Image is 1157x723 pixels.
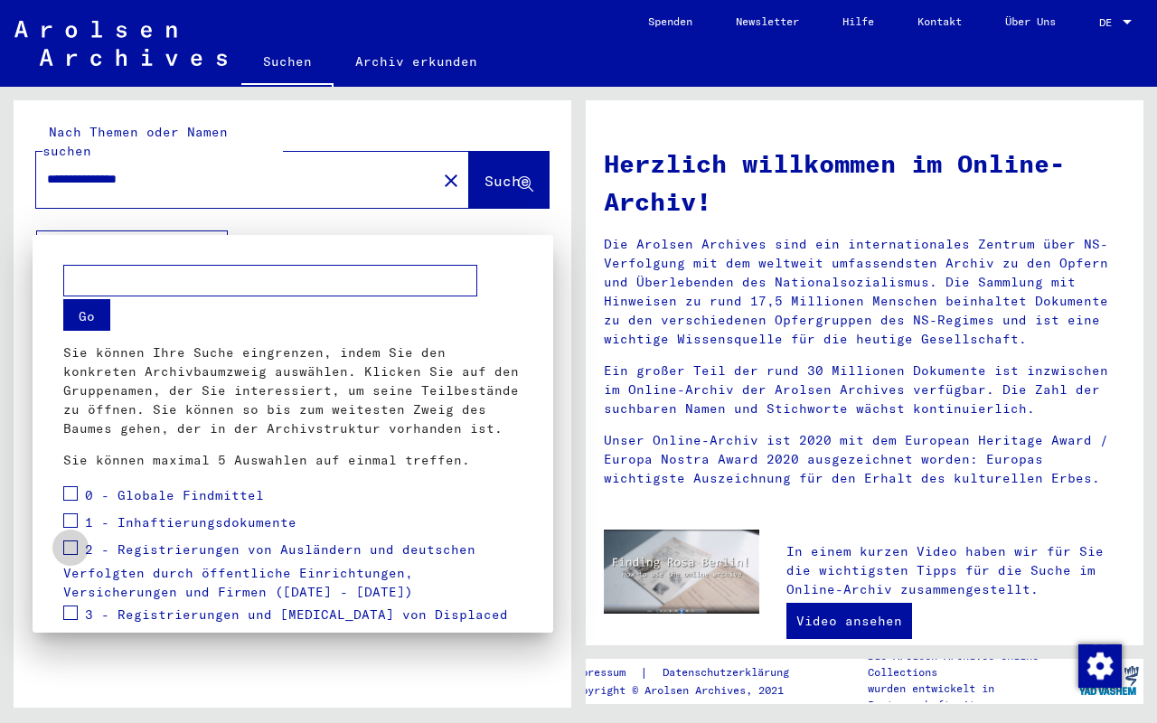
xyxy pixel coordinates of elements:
[63,541,475,601] span: 2 - Registrierungen von Ausländern und deutschen Verfolgten durch öffentliche Einrichtungen, Vers...
[63,299,110,331] button: Go
[63,343,522,438] p: Sie können Ihre Suche eingrenzen, indem Sie den konkreten Archivbaumzweig auswählen. Klicken Sie ...
[63,606,508,647] span: 3 - Registrierungen und [MEDICAL_DATA] von Displaced Persons, Kindern und Vermissten
[85,487,264,503] span: 0 - Globale Findmittel
[85,514,296,531] span: 1 - Inhaftierungsdokumente
[1078,644,1122,688] img: Zustimmung ändern
[63,451,522,470] p: Sie können maximal 5 Auswahlen auf einmal treffen.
